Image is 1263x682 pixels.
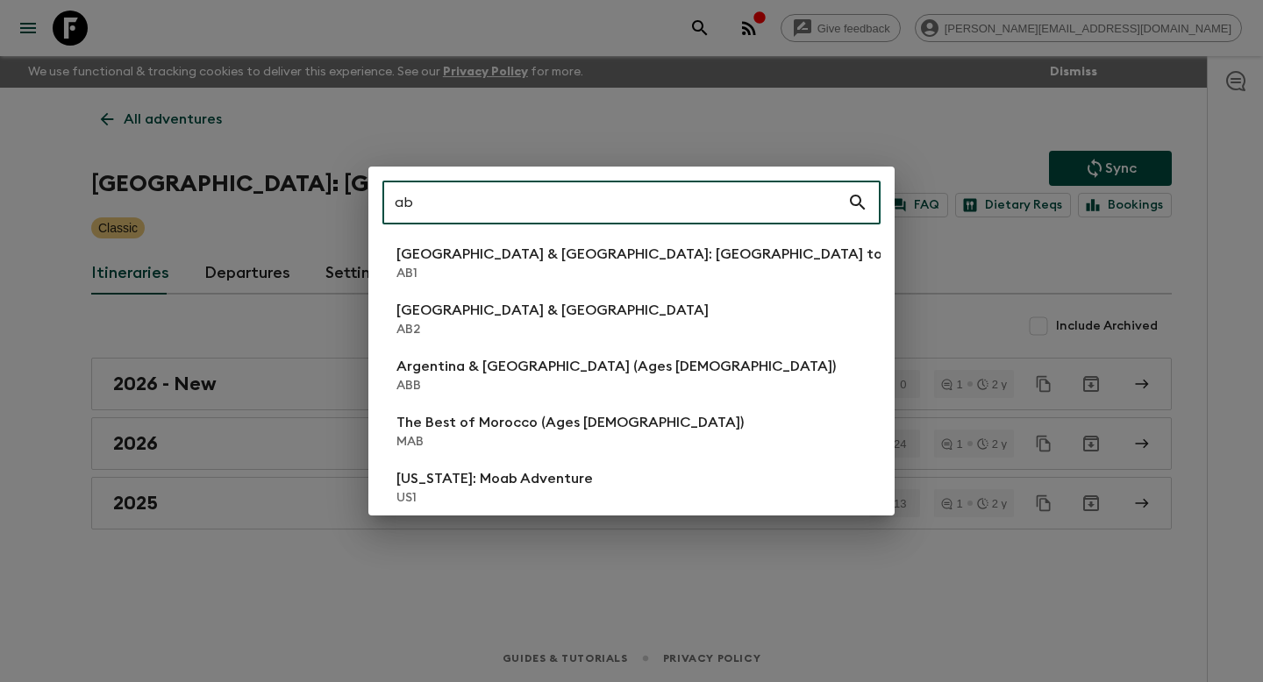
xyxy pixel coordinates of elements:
[396,377,836,394] p: ABB
[396,321,709,338] p: AB2
[382,178,847,227] input: Search adventures...
[396,356,836,377] p: Argentina & [GEOGRAPHIC_DATA] (Ages [DEMOGRAPHIC_DATA])
[396,412,744,433] p: The Best of Morocco (Ages [DEMOGRAPHIC_DATA])
[396,300,709,321] p: [GEOGRAPHIC_DATA] & [GEOGRAPHIC_DATA]
[396,468,593,489] p: [US_STATE]: Moab Adventure
[396,433,744,451] p: MAB
[396,244,1033,265] p: [GEOGRAPHIC_DATA] & [GEOGRAPHIC_DATA]: [GEOGRAPHIC_DATA] to [GEOGRAPHIC_DATA]
[396,489,593,507] p: US1
[396,265,1033,282] p: AB1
